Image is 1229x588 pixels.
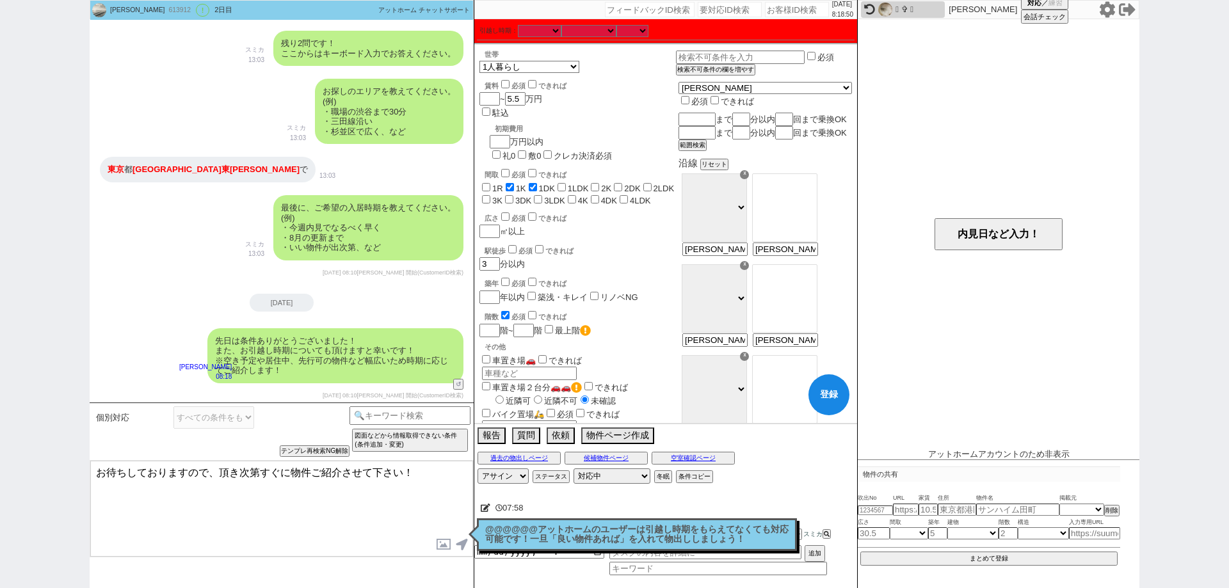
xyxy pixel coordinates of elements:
label: 礼0 [502,151,515,161]
label: 引越し時期： [479,26,518,36]
input: 30.5 [858,527,890,539]
label: できれば [526,313,566,321]
span: [DATE] 08:10 [323,392,357,399]
label: 3K [492,196,502,205]
button: 図面などから情報取得できない条件 (条件追加・変更) [352,429,468,452]
div: ㎡以上 [479,211,676,238]
label: 3LDK [544,196,565,205]
label: 車置き場２台分🚗🚗 [479,383,582,392]
input: 🔍 [753,242,818,256]
div: 𓆩 ✞ 𓆪 [896,4,942,15]
span: 必須 [511,280,526,287]
input: https://suumo.jp/chintai/jnc_000022489271 [1069,527,1120,539]
span: 回まで乗換OK [793,128,847,138]
button: 条件コピー [676,470,713,483]
input: できれば [538,355,547,363]
label: 3DK [515,196,531,205]
span: URL [893,493,919,504]
input: 5 [928,527,947,539]
label: 2K [601,184,611,193]
div: 都 で [100,157,316,182]
button: 登録 [808,374,849,415]
button: 報告 [478,427,506,444]
input: 近隣可 [495,395,504,404]
p: 8:18:50 [832,10,853,20]
span: 階数 [999,518,1018,528]
div: 世帯 [485,50,676,60]
input: 車置き場🚗 [482,355,490,363]
p: 13:03 [287,133,306,143]
label: 1R [492,184,503,193]
div: ☓ [740,170,749,179]
label: 未確認 [577,396,616,406]
span: 必須 [691,97,708,106]
span: 東[PERSON_NAME] [221,164,300,174]
span: 構造 [1018,518,1069,528]
button: リセット [700,159,728,170]
input: 要対応ID検索 [698,2,762,17]
label: できれば [582,383,628,392]
span: 必須 [557,409,574,419]
label: 駐込 [492,108,509,118]
input: できれば [535,245,543,253]
input: 車種など [482,367,577,380]
button: 質問 [512,427,540,444]
div: お探しのエリアを教えてください。 (例) ・職場の渋谷まで30分 ・三田線沿い ・杉並区で広く、など [315,79,463,144]
input: できれば [528,278,536,286]
img: 0hSECa_-UqDGpuGBKUSJNyVB5IDwBNaVV4EH9ABVobAl1VfU5sECpHCghMVw5bKRk5F3gWBVNMBVlMKzdiEAMzWAN-NlsUTQN... [878,3,892,17]
input: 近隣不可 [534,395,542,404]
p: [PERSON_NAME] [179,362,232,372]
p: 13:03 [245,249,264,259]
span: 住所 [938,493,976,504]
span: 回まで乗換OK [793,115,847,124]
label: バイク置場🛵 [479,409,544,419]
input: キーワード [609,562,827,575]
p: その他 [485,342,676,352]
label: 最上階 [555,326,591,335]
div: 階~ 階 [479,323,676,337]
button: 過去の物出しページ [478,452,561,465]
label: 敷0 [528,151,541,161]
input: 未確認 [581,395,589,404]
button: テンプレ再検索NG解除 [280,445,349,457]
span: スミカ [802,530,823,537]
span: 築年 [928,518,947,528]
label: できれば [526,214,566,222]
input: 🔍 [682,333,748,347]
input: 🔍キーワード検索 [349,406,470,425]
div: 万円以内 [490,119,612,162]
label: クレカ決済必須 [554,151,612,161]
div: 年以内 [479,276,676,304]
label: 4K [578,196,588,205]
span: 必須 [511,313,526,321]
span: 必須 [518,247,533,255]
p: 08:18 [179,372,232,382]
span: 間取 [890,518,928,528]
span: 必須 [511,171,526,179]
label: できれば [526,280,566,287]
span: 07:58 [502,503,524,513]
label: 必須 [817,52,834,62]
span: 建物 [947,518,999,528]
span: 必須 [511,82,526,90]
div: ! [196,4,209,17]
button: 追加 [805,545,825,562]
label: 近隣可 [492,396,531,406]
label: 近隣不可 [531,396,577,406]
label: 1LDK [568,184,589,193]
input: できれば [584,382,593,390]
span: 物件名 [976,493,1059,504]
p: [PERSON_NAME] [949,4,1017,15]
label: 4LDK [630,196,651,205]
input: 東京都港区海岸３ [938,504,976,516]
button: 内見日など入力！ [935,218,1063,250]
p: 13:03 [319,171,335,181]
label: 2LDK [654,184,675,193]
label: リノベNG [600,292,638,302]
label: 築浅・キレイ [538,292,588,302]
input: 1234567 [858,505,893,515]
label: できれば [526,171,566,179]
div: ☓ [740,261,749,270]
span: 入力専用URL [1069,518,1120,528]
label: 1K [516,184,526,193]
